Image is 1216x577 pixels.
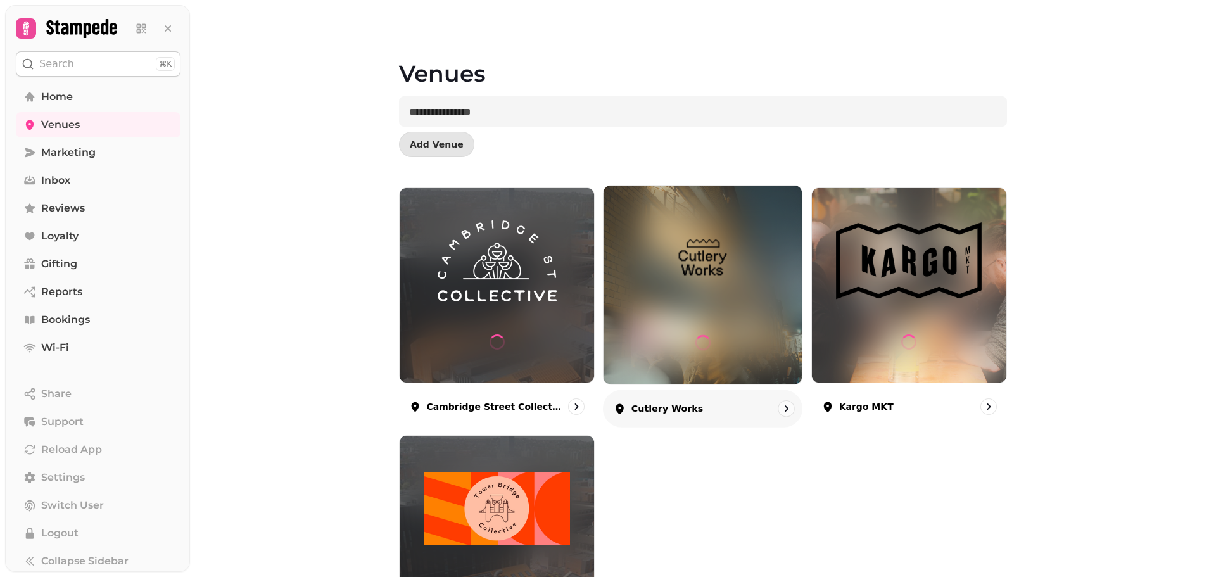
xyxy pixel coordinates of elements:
span: Gifting [41,257,77,272]
a: Inbox [16,168,180,193]
button: Reload App [16,437,180,462]
span: Collapse Sidebar [41,554,129,569]
span: Logout [41,526,79,541]
span: Switch User [41,498,104,513]
span: Home [41,89,73,105]
svg: go to [982,400,995,413]
span: Bookings [41,312,90,327]
a: Cutlery WorksCutlery WorksCutlery Works [603,185,803,428]
span: Add Venue [410,140,464,149]
a: Venues [16,112,180,137]
a: Reports [16,279,180,305]
p: Kargo MKT [839,400,894,413]
span: Wi-Fi [41,340,69,355]
a: Marketing [16,140,180,165]
span: Loyalty [41,229,79,244]
a: Wi-Fi [16,335,180,360]
a: Bookings [16,307,180,333]
span: Marketing [41,145,96,160]
button: Logout [16,521,180,546]
img: Cutlery Works [628,219,777,302]
svg: go to [570,400,583,413]
a: Reviews [16,196,180,221]
span: Inbox [41,173,70,188]
a: Kargo MKTKargo MKTKargo MKT [811,187,1007,425]
button: Collapse Sidebar [16,548,180,574]
img: Tower Bridge Collective [424,469,569,550]
span: Reload App [41,442,102,457]
img: Cambridge Street Collective [424,220,569,301]
span: Reports [41,284,82,300]
button: Search⌘K [16,51,180,77]
a: Cambridge Street CollectiveCambridge Street CollectiveCambridge Street Collective [399,187,595,425]
a: Settings [16,465,180,490]
a: Loyalty [16,224,180,249]
div: ⌘K [156,57,175,71]
button: Switch User [16,493,180,518]
a: Gifting [16,251,180,277]
button: Share [16,381,180,407]
span: Share [41,386,72,402]
span: Venues [41,117,80,132]
p: Cambridge Street Collective [426,400,563,413]
a: Home [16,84,180,110]
h1: Venues [399,30,1007,86]
svg: go to [780,402,793,415]
p: Search [39,56,74,72]
p: Cutlery Works [631,402,703,415]
img: Kargo MKT [836,220,982,301]
button: Add Venue [399,132,474,157]
button: Support [16,409,180,434]
span: Settings [41,470,85,485]
span: Support [41,414,84,429]
span: Reviews [41,201,85,216]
